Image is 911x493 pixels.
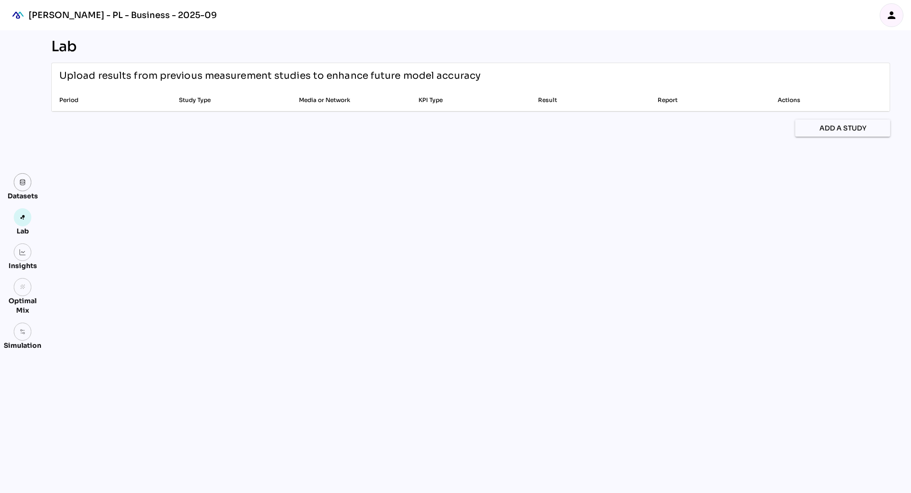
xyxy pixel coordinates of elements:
div: Lab [12,226,33,236]
img: graph.svg [19,249,26,256]
div: Upload results from previous measurement studies to enhance future model accuracy [59,69,481,83]
span: Add a study [819,122,866,134]
img: data.svg [19,179,26,186]
th: Study Type [171,89,291,112]
div: mediaROI [8,5,28,26]
div: Datasets [8,191,38,201]
th: Media or Network [291,89,411,112]
div: Simulation [4,341,41,350]
div: [PERSON_NAME] - PL - Business - 2025-09 [28,9,217,21]
div: Optimal Mix [4,296,41,315]
div: Insights [9,261,37,270]
img: lab.svg [19,214,26,221]
i: grain [19,284,26,290]
button: Add a study [795,120,890,137]
th: Report [650,89,770,112]
th: KPI Type [411,89,530,112]
div: Lab [51,38,890,55]
i: person [886,9,897,21]
th: Actions [770,89,890,112]
img: settings.svg [19,328,26,335]
th: Result [530,89,650,112]
th: Period [52,89,171,112]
